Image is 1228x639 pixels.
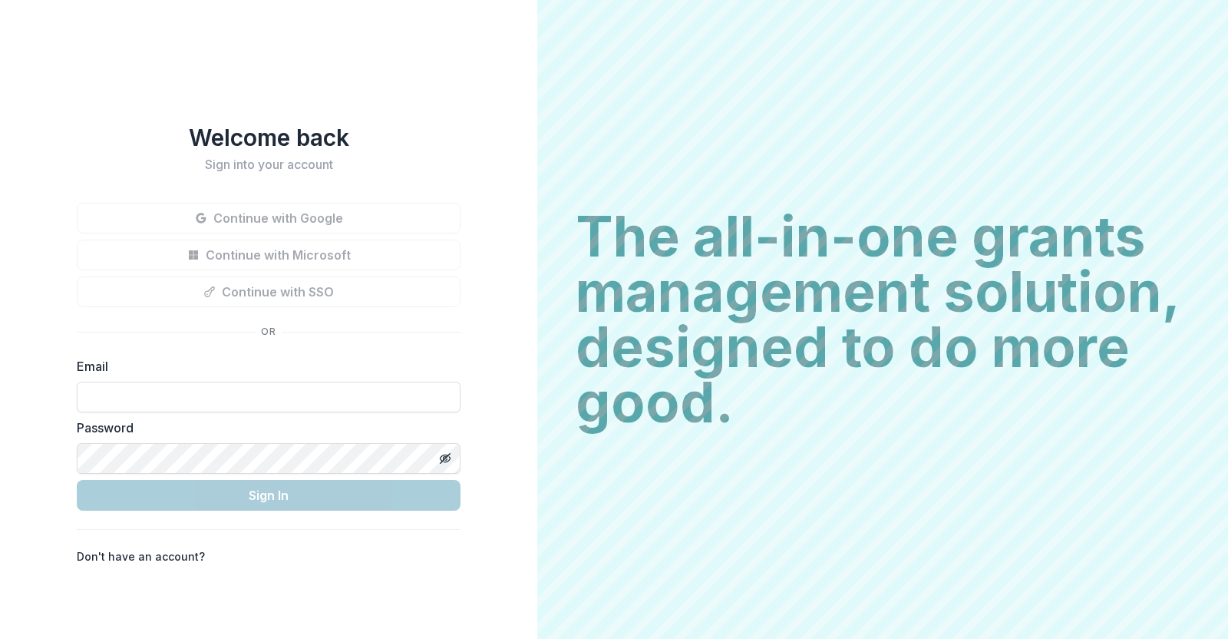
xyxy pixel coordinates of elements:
[77,240,460,270] button: Continue with Microsoft
[77,548,205,565] p: Don't have an account?
[77,419,451,437] label: Password
[77,276,460,307] button: Continue with SSO
[77,357,451,376] label: Email
[433,446,457,471] button: Toggle password visibility
[77,124,460,151] h1: Welcome back
[77,480,460,511] button: Sign In
[77,203,460,233] button: Continue with Google
[77,157,460,172] h2: Sign into your account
